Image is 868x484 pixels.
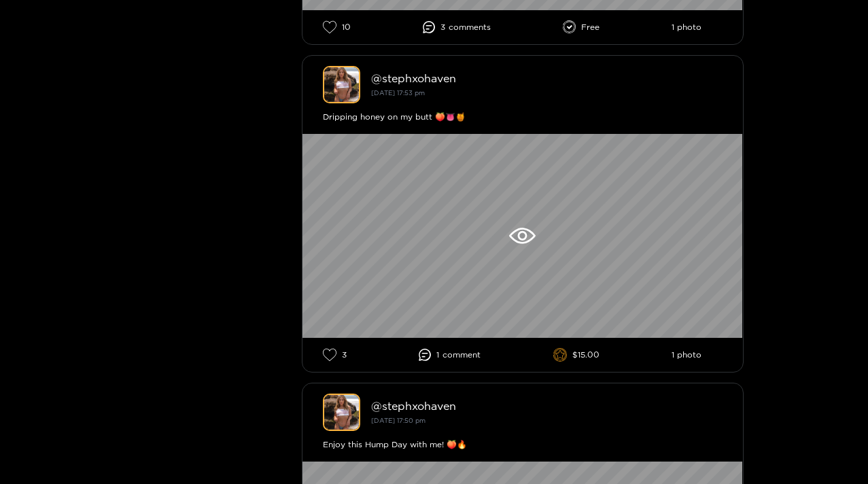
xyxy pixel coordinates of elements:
[672,350,701,360] li: 1 photo
[323,66,360,103] img: stephxohaven
[442,350,481,360] span: comment
[323,394,360,431] img: stephxohaven
[371,72,723,84] div: @ stephxohaven
[563,20,600,34] li: Free
[323,348,347,362] li: 3
[672,22,701,32] li: 1 photo
[323,438,723,451] div: Enjoy this Hump Day with me! 🍑🔥
[553,348,600,362] li: $15.00
[419,349,481,361] li: 1
[323,20,351,34] li: 10
[371,89,425,97] small: [DATE] 17:53 pm
[323,110,723,124] div: Dripping honey on my butt 🍑👅🍯
[423,21,491,33] li: 3
[371,417,426,424] small: [DATE] 17:50 pm
[449,22,491,32] span: comment s
[371,400,723,412] div: @ stephxohaven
